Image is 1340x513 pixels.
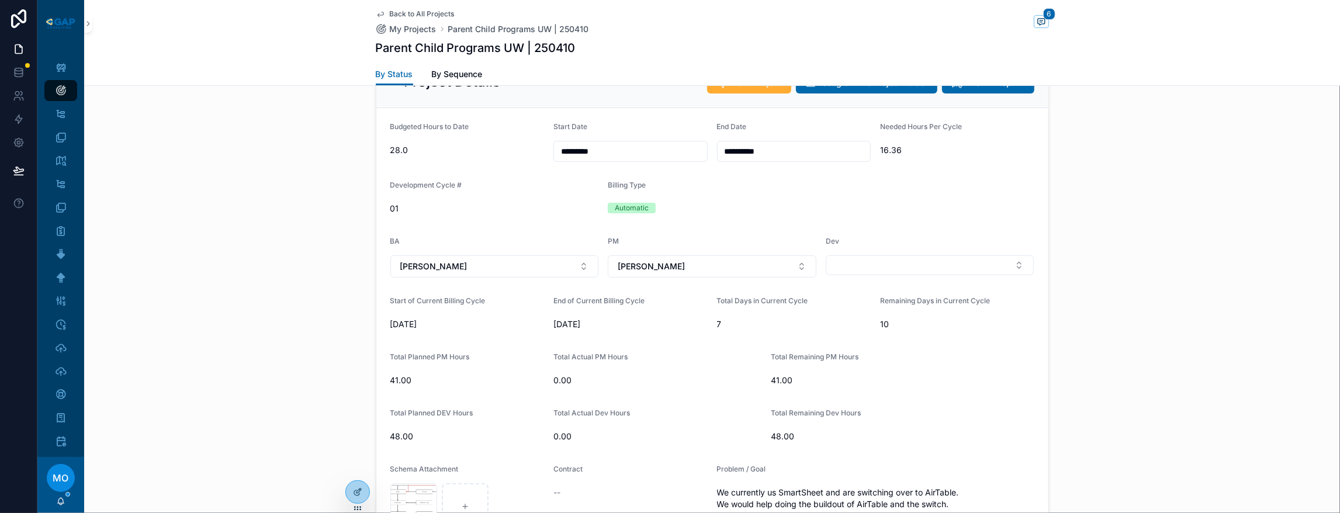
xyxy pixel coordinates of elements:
span: Back to All Projects [390,9,455,19]
span: 10 [880,318,1034,330]
button: 6 [1034,15,1049,30]
span: MO [53,471,69,485]
span: 6 [1043,8,1055,20]
span: Total Actual PM Hours [553,352,628,361]
span: 0.00 [553,431,762,442]
div: scrollable content [37,47,84,457]
span: Total Planned DEV Hours [390,408,473,417]
span: Billing Type [608,181,646,189]
span: Start of Current Billing Cycle [390,296,486,305]
span: 48.00 [771,431,926,442]
span: End of Current Billing Cycle [553,296,645,305]
span: Total Remaining Dev Hours [771,408,861,417]
span: We currently us SmartSheet and are switching over to AirTable. We would help doing the buildout o... [717,487,1034,510]
a: My Projects [376,23,437,35]
span: [PERSON_NAME] [400,261,468,272]
span: 0.00 [553,375,762,386]
span: Start Date [553,122,587,131]
span: PM [608,237,619,245]
span: 16.36 [880,144,1034,156]
span: 41.00 [771,375,980,386]
span: By Sequence [432,68,483,80]
span: Budgeted Hours to Date [390,122,469,131]
span: Schema Attachment [390,465,459,473]
span: Contract [553,465,583,473]
span: [PERSON_NAME] [618,261,685,272]
span: Total Days in Current Cycle [717,296,808,305]
span: -- [553,487,560,498]
a: Parent Child Programs UW | 250410 [448,23,589,35]
img: App logo [44,16,77,30]
span: 28.0 [390,144,545,156]
span: 41.00 [390,375,545,386]
span: Total Actual Dev Hours [553,408,630,417]
span: Development Cycle # [390,181,462,189]
span: 01 [390,203,599,214]
a: By Sequence [432,64,483,87]
span: BA [390,237,400,245]
button: Select Button [826,255,1034,275]
button: Select Button [390,255,599,278]
span: Remaining Days in Current Cycle [880,296,990,305]
span: My Projects [390,23,437,35]
span: 48.00 [390,431,545,442]
div: Automatic [615,203,649,213]
span: 7 [717,318,871,330]
span: Total Remaining PM Hours [771,352,859,361]
span: End Date [717,122,747,131]
span: [DATE] [553,318,708,330]
a: Back to All Projects [376,9,455,19]
span: By Status [376,68,413,80]
span: Dev [826,237,839,245]
span: Total Planned PM Hours [390,352,470,361]
span: Problem / Goal [717,465,766,473]
a: By Status [376,64,413,86]
h1: Parent Child Programs UW | 250410 [376,40,576,56]
span: [DATE] [390,318,545,330]
span: Needed Hours Per Cycle [880,122,962,131]
button: Select Button [608,255,816,278]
